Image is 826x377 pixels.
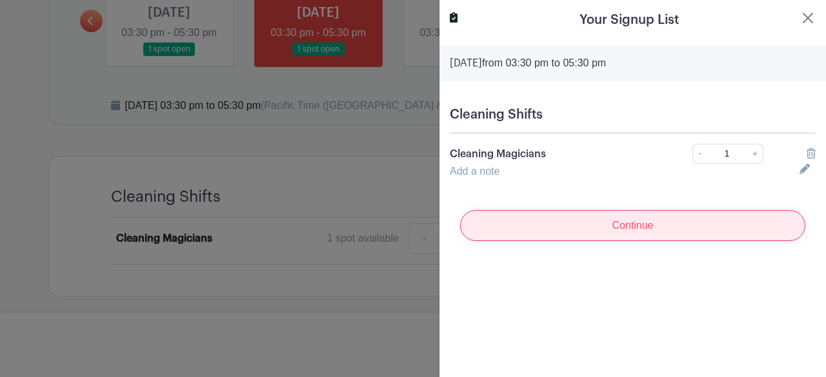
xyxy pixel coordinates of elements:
[450,146,657,162] p: Cleaning Magicians
[450,58,482,68] strong: [DATE]
[450,166,499,177] a: Add a note
[747,144,763,164] a: +
[450,107,816,122] h5: Cleaning Shifts
[800,10,816,26] button: Close
[460,210,805,241] input: Continue
[579,10,679,30] h5: Your Signup List
[692,144,707,164] a: -
[450,55,816,71] p: from 03:30 pm to 05:30 pm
